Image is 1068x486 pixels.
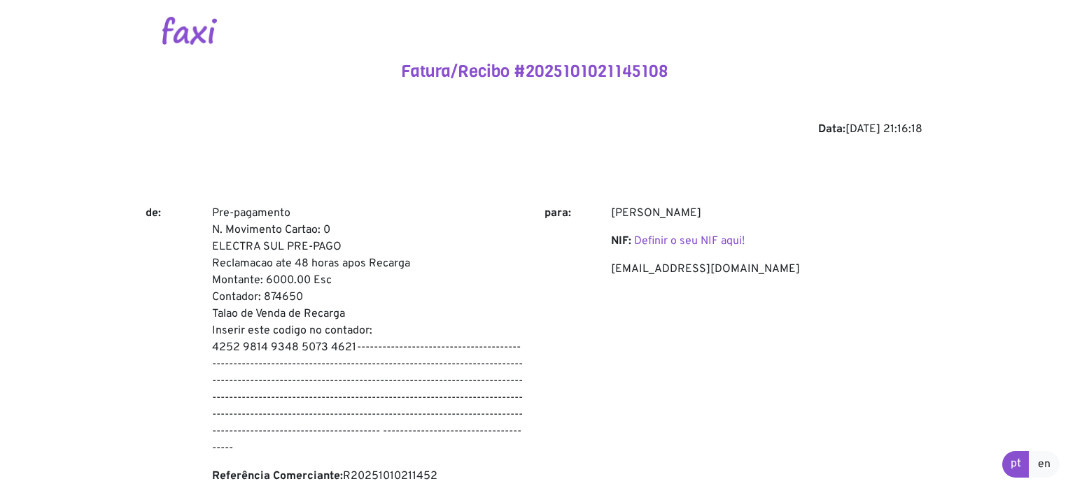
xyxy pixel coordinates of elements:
[611,234,631,248] b: NIF:
[1029,451,1060,478] a: en
[212,469,343,483] b: Referência Comerciante:
[212,205,524,457] p: Pre-pagamento N. Movimento Cartao: 0 ELECTRA SUL PRE-PAGO Reclamacao ate 48 horas apos Recarga Mo...
[146,121,922,138] div: [DATE] 21:16:18
[611,205,922,222] p: [PERSON_NAME]
[611,261,922,278] p: [EMAIL_ADDRESS][DOMAIN_NAME]
[634,234,745,248] a: Definir o seu NIF aqui!
[212,468,524,485] p: R20251010211452
[818,122,845,136] b: Data:
[146,62,922,82] h4: Fatura/Recibo #2025101021145108
[544,206,571,220] b: para:
[1002,451,1030,478] a: pt
[146,206,161,220] b: de:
